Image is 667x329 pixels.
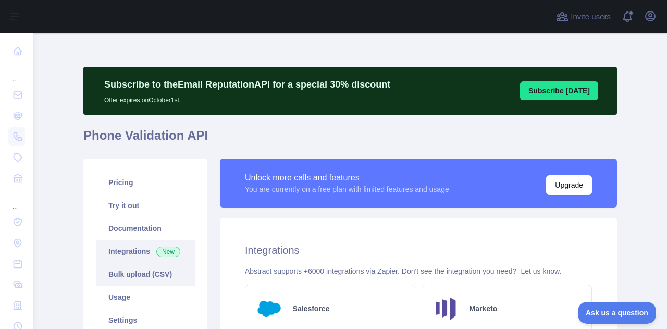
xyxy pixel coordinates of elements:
[96,263,195,286] a: Bulk upload (CSV)
[554,8,613,25] button: Invite users
[520,81,598,100] button: Subscribe [DATE]
[245,243,592,258] h2: Integrations
[156,247,180,257] span: New
[571,11,611,23] span: Invite users
[430,294,461,324] img: Logo
[293,303,330,314] h2: Salesforce
[96,286,195,309] a: Usage
[8,63,25,83] div: ...
[245,172,449,184] div: Unlock more calls and features
[83,127,617,152] h1: Phone Validation API
[245,184,449,194] div: You are currently on a free plan with limited features and usage
[96,171,195,194] a: Pricing
[8,190,25,211] div: ...
[96,240,195,263] a: Integrations New
[104,77,390,92] p: Subscribe to the Email Reputation API for a special 30 % discount
[104,92,390,104] p: Offer expires on October 1st.
[578,302,657,324] iframe: Toggle Customer Support
[521,267,561,275] a: Let us know.
[254,294,285,324] img: Logo
[470,303,498,314] h2: Marketo
[96,194,195,217] a: Try it out
[245,266,592,276] div: Abstract supports +6000 integrations via Zapier. Don't see the integration you need?
[96,217,195,240] a: Documentation
[546,175,592,195] button: Upgrade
